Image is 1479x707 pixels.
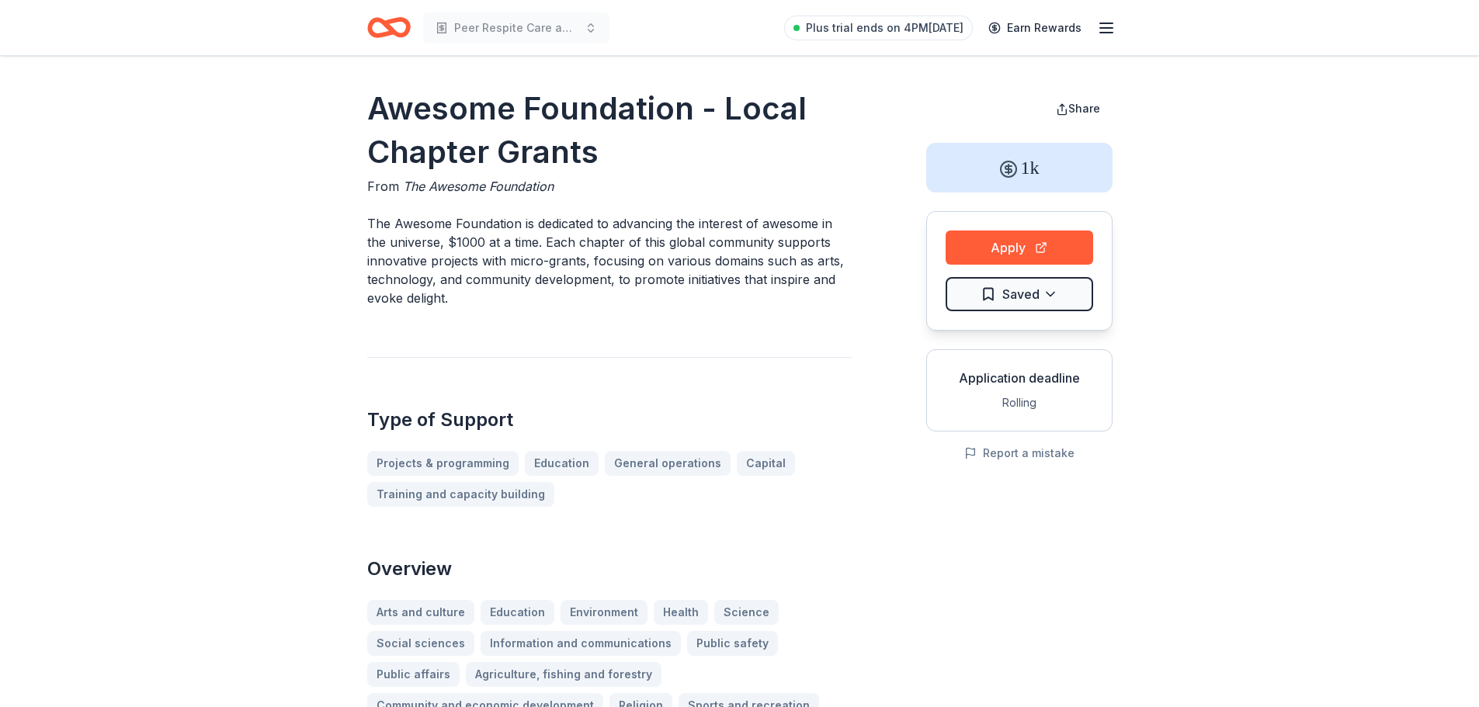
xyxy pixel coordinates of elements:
button: Share [1043,93,1113,124]
span: Share [1068,102,1100,115]
div: From [367,177,852,196]
button: Saved [946,277,1093,311]
button: Apply [946,230,1093,265]
a: Earn Rewards [979,14,1091,42]
span: Plus trial ends on 4PM[DATE] [806,19,963,37]
a: Projects & programming [367,451,519,476]
button: Peer Respite Care and Mental Health [423,12,609,43]
div: 1k [926,143,1113,192]
h2: Type of Support [367,407,852,432]
a: Training and capacity building [367,482,554,507]
h2: Overview [367,556,852,581]
span: The Awesome Foundation [403,178,554,194]
span: Peer Respite Care and Mental Health [454,19,578,37]
a: Capital [737,451,795,476]
h1: Awesome Foundation - Local Chapter Grants [367,87,852,174]
a: Home [367,9,411,46]
div: Application deadline [939,369,1099,387]
a: Plus trial ends on 4PM[DATE] [784,16,973,40]
a: Education [525,451,599,476]
button: Report a mistake [964,444,1075,463]
a: General operations [605,451,731,476]
p: The Awesome Foundation is dedicated to advancing the interest of awesome in the universe, $1000 a... [367,214,852,307]
div: Rolling [939,393,1099,412]
span: Saved [1002,284,1040,304]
